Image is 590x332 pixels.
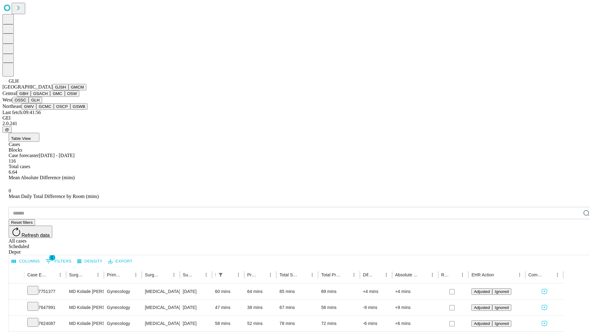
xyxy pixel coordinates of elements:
button: GJSH [53,84,69,90]
button: Expand [12,302,21,313]
div: MD Kolade [PERSON_NAME] Md [69,284,101,299]
button: Show filters [216,271,225,279]
button: Menu [202,271,210,279]
button: Menu [234,271,243,279]
button: Sort [123,271,132,279]
div: [DATE] [183,316,209,331]
span: Refresh data [22,233,50,238]
span: Case forecaster [9,153,39,158]
button: Menu [458,271,467,279]
button: Select columns [10,257,41,266]
span: Adjusted [474,321,490,326]
span: [GEOGRAPHIC_DATA] [2,84,53,89]
button: Expand [12,318,21,329]
div: 7647991 [27,300,63,315]
button: Sort [161,271,170,279]
button: Sort [373,271,382,279]
button: Density [76,257,104,266]
button: Menu [266,271,275,279]
div: GEI [2,115,588,121]
button: Sort [226,271,234,279]
button: Sort [545,271,553,279]
div: Gynecology [107,300,139,315]
button: Ignored [492,304,511,311]
button: Sort [258,271,266,279]
span: Mean Absolute Difference (mins) [9,175,75,180]
button: Refresh data [9,226,52,238]
span: Ignored [495,289,509,294]
div: Total Scheduled Duration [279,272,299,277]
button: Menu [170,271,178,279]
div: 85 mins [279,284,315,299]
button: GBH [17,90,31,97]
button: Show filters [44,256,73,266]
button: Sort [495,271,503,279]
button: Expand [12,287,21,297]
div: Primary Service [107,272,122,277]
div: Case Epic Id [27,272,47,277]
button: OSSC [12,97,29,103]
div: Surgeon Name [69,272,85,277]
span: Northeast [2,104,22,109]
button: GMCM [69,84,86,90]
div: +4 mins [363,284,389,299]
div: Surgery Name [145,272,160,277]
span: Ignored [495,305,509,310]
button: Ignored [492,288,511,295]
button: GSWB [70,103,88,110]
button: Sort [47,271,56,279]
span: Reset filters [11,220,33,225]
div: 58 mins [215,316,241,331]
div: -9 mins [363,300,389,315]
div: EHR Action [471,272,494,277]
button: GMC [50,90,65,97]
button: Adjusted [471,320,492,327]
div: 67 mins [279,300,315,315]
button: @ [2,126,12,133]
div: Surgery Date [183,272,193,277]
div: MD Kolade [PERSON_NAME] Md [69,300,101,315]
div: 89 mins [321,284,357,299]
span: Total cases [9,164,30,169]
button: Reset filters [9,219,35,226]
button: Sort [85,271,94,279]
span: Last fetch: 09:41:56 [2,110,41,115]
span: Table View [11,136,31,141]
button: Menu [428,271,437,279]
button: Menu [94,271,102,279]
div: 60 mins [215,284,241,299]
div: Total Predicted Duration [321,272,340,277]
div: +6 mins [395,316,435,331]
span: [DATE] - [DATE] [39,153,74,158]
div: Scheduled In Room Duration [215,272,216,277]
div: Gynecology [107,316,139,331]
div: Predicted In Room Duration [247,272,257,277]
div: 47 mins [215,300,241,315]
div: +9 mins [395,300,435,315]
div: [MEDICAL_DATA] WITH [MEDICAL_DATA] AND/OR [MEDICAL_DATA] WITH OR WITHOUT D&C [145,300,176,315]
button: Menu [553,271,562,279]
button: Menu [382,271,391,279]
span: GLH [9,78,19,84]
span: Central [2,91,17,96]
button: Menu [308,271,317,279]
div: 52 mins [247,316,273,331]
div: Difference [363,272,373,277]
div: [MEDICAL_DATA] [MEDICAL_DATA] AND OR [MEDICAL_DATA] [145,284,176,299]
button: Menu [132,271,140,279]
span: 0 [9,188,11,193]
div: 38 mins [247,300,273,315]
button: OSW [65,90,80,97]
div: 72 mins [321,316,357,331]
button: OSCP [54,103,70,110]
button: Adjusted [471,288,492,295]
div: 58 mins [321,300,357,315]
span: @ [5,127,9,132]
div: Comments [529,272,544,277]
button: GSACH [31,90,50,97]
button: Sort [450,271,458,279]
span: 1 [49,255,55,261]
button: Adjusted [471,304,492,311]
div: 1 active filter [216,271,225,279]
div: MD Kolade [PERSON_NAME] Md [69,316,101,331]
